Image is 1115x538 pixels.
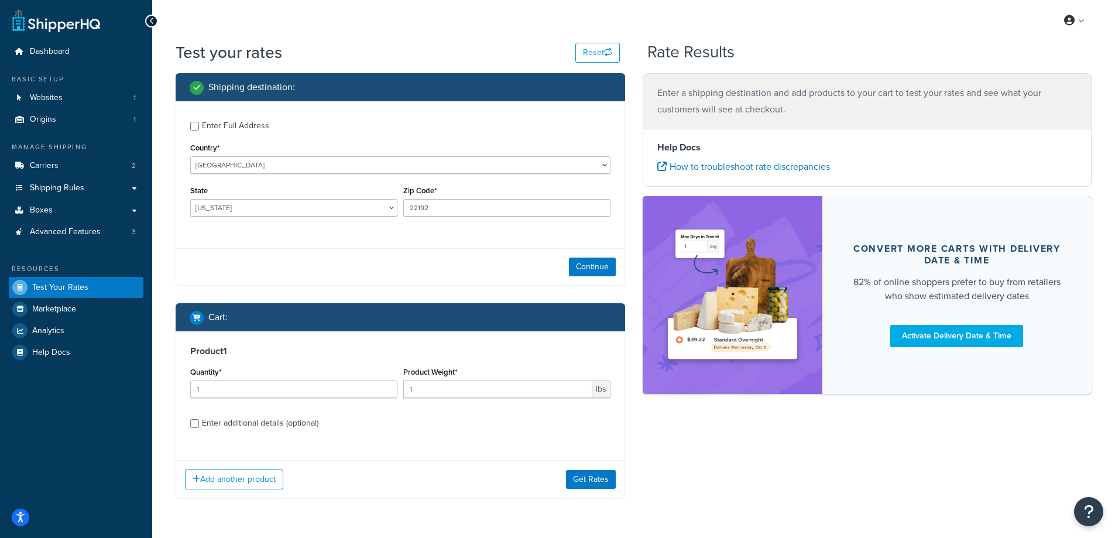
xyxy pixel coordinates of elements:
[9,155,143,177] li: Carriers
[30,161,59,171] span: Carriers
[133,115,136,125] span: 1
[850,275,1064,303] div: 82% of online shoppers prefer to buy from retailers who show estimated delivery dates
[9,109,143,131] li: Origins
[30,115,56,125] span: Origins
[9,299,143,320] a: Marketplace
[660,214,805,376] img: feature-image-ddt-36eae7f7280da8017bfb280eaccd9c446f90b1fe08728e4019434db127062ab4.png
[132,161,136,171] span: 2
[647,43,735,61] h2: Rate Results
[890,325,1023,347] a: Activate Delivery Date & Time
[9,221,143,243] a: Advanced Features3
[566,470,616,489] button: Get Rates
[9,200,143,221] a: Boxes
[9,320,143,341] a: Analytics
[176,41,282,64] h1: Test your rates
[9,221,143,243] li: Advanced Features
[132,227,136,237] span: 3
[403,186,437,195] label: Zip Code*
[9,142,143,152] div: Manage Shipping
[30,205,53,215] span: Boxes
[32,304,76,314] span: Marketplace
[9,87,143,109] li: Websites
[9,74,143,84] div: Basic Setup
[9,41,143,63] a: Dashboard
[190,143,219,152] label: Country*
[32,348,70,358] span: Help Docs
[190,381,397,398] input: 0
[9,264,143,274] div: Resources
[30,227,101,237] span: Advanced Features
[30,183,84,193] span: Shipping Rules
[657,141,1078,155] h4: Help Docs
[190,419,199,428] input: Enter additional details (optional)
[9,155,143,177] a: Carriers2
[850,243,1064,266] div: Convert more carts with delivery date & time
[190,122,199,131] input: Enter Full Address
[190,368,221,376] label: Quantity*
[592,381,610,398] span: lbs
[657,160,830,173] a: How to troubleshoot rate discrepancies
[569,258,616,276] button: Continue
[9,177,143,199] a: Shipping Rules
[9,277,143,298] a: Test Your Rates
[202,118,269,134] div: Enter Full Address
[9,342,143,363] a: Help Docs
[9,87,143,109] a: Websites1
[185,470,283,489] button: Add another product
[403,368,457,376] label: Product Weight*
[133,93,136,103] span: 1
[202,415,318,431] div: Enter additional details (optional)
[30,93,63,103] span: Websites
[30,47,70,57] span: Dashboard
[403,381,592,398] input: 0.00
[208,82,295,92] h2: Shipping destination :
[208,312,228,323] h2: Cart :
[1074,497,1103,526] button: Open Resource Center
[190,186,208,195] label: State
[9,109,143,131] a: Origins1
[575,43,620,63] button: Reset
[32,326,64,336] span: Analytics
[657,85,1078,118] p: Enter a shipping destination and add products to your cart to test your rates and see what your c...
[32,283,88,293] span: Test Your Rates
[190,345,610,357] h3: Product 1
